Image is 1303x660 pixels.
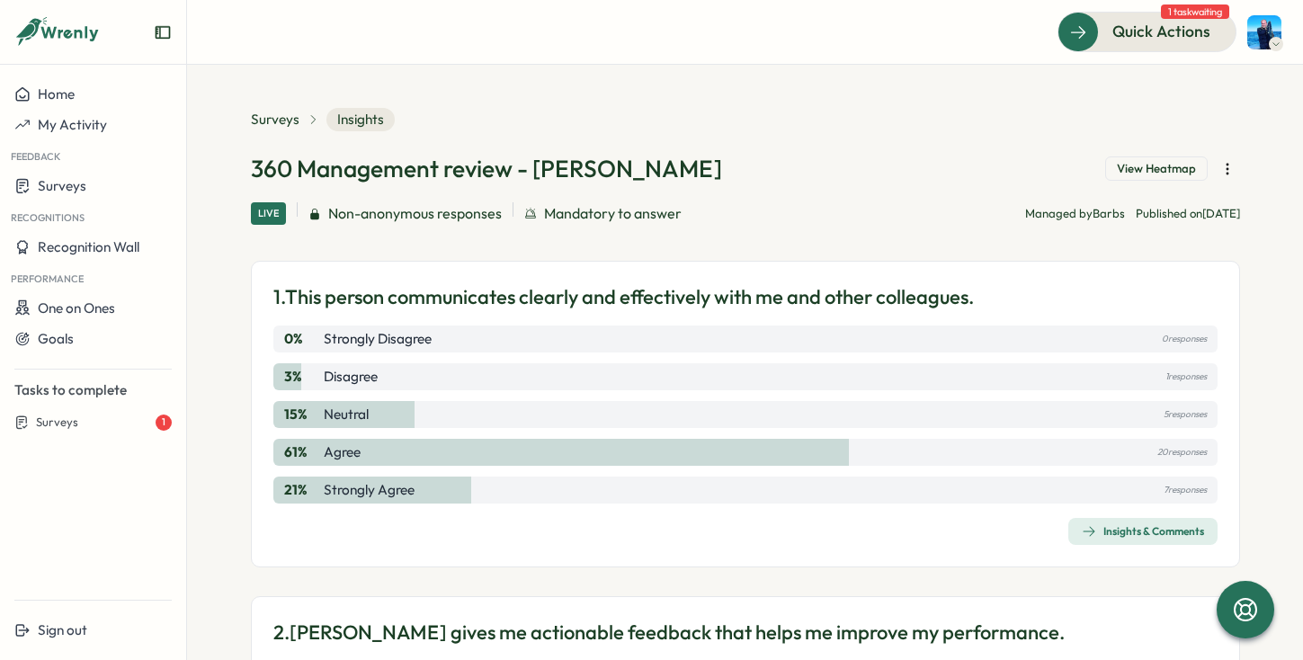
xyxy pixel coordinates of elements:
[284,480,320,500] p: 21 %
[1165,367,1207,387] p: 1 responses
[1136,206,1240,222] p: Published on
[38,330,74,347] span: Goals
[1157,442,1207,462] p: 20 responses
[1112,20,1210,43] span: Quick Actions
[1164,405,1207,424] p: 5 responses
[324,367,378,387] p: Disagree
[284,405,320,424] p: 15 %
[1068,518,1218,545] button: Insights & Comments
[1105,156,1208,182] button: View Heatmap
[324,480,415,500] p: Strongly Agree
[1058,12,1236,51] button: Quick Actions
[284,367,320,387] p: 3 %
[38,177,86,194] span: Surveys
[36,415,78,431] span: Surveys
[38,621,87,638] span: Sign out
[273,619,1065,647] p: 2. [PERSON_NAME] gives me actionable feedback that helps me improve my performance.
[324,442,361,462] p: Agree
[38,116,107,133] span: My Activity
[1025,206,1125,222] p: Managed by
[284,329,320,349] p: 0 %
[544,202,682,225] span: Mandatory to answer
[38,85,75,103] span: Home
[1202,206,1240,220] span: [DATE]
[1117,161,1196,177] span: View Heatmap
[324,329,432,349] p: Strongly Disagree
[328,202,502,225] span: Non-anonymous responses
[273,283,974,311] p: 1. This person communicates clearly and effectively with me and other colleagues.
[326,108,395,131] span: Insights
[14,380,172,400] p: Tasks to complete
[1082,524,1204,539] div: Insights & Comments
[251,110,299,129] a: Surveys
[1161,4,1229,19] span: 1 task waiting
[156,415,172,431] div: 1
[1093,206,1125,220] span: Barbs
[1247,15,1281,49] img: Henry Innis
[324,405,369,424] p: Neutral
[1162,329,1207,349] p: 0 responses
[251,202,286,225] div: Live
[154,23,172,41] button: Expand sidebar
[38,238,139,255] span: Recognition Wall
[284,442,320,462] p: 61 %
[38,299,115,317] span: One on Ones
[251,153,722,184] h1: 360 Management review - [PERSON_NAME]
[1164,480,1207,500] p: 7 responses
